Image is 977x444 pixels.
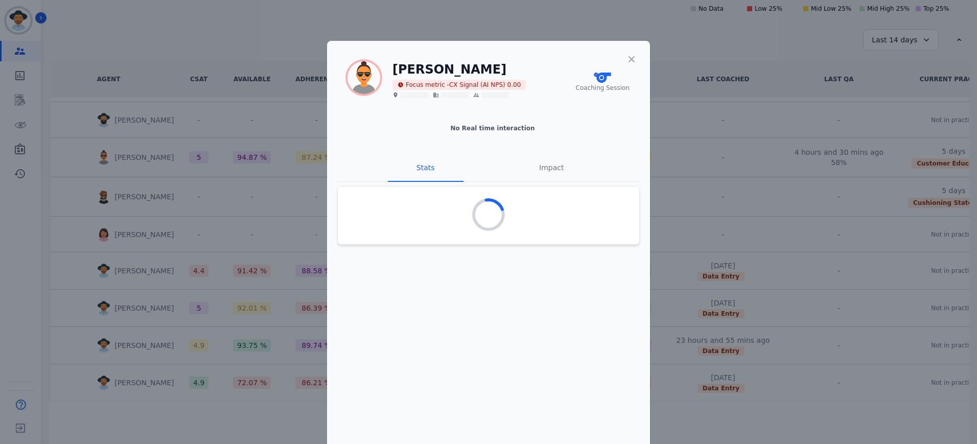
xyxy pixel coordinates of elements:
img: Rounded avatar [347,61,380,94]
span: Stats [416,163,435,172]
span: Coaching Session [576,84,630,92]
h1: [PERSON_NAME] [392,61,526,78]
div: No Real time interaction [345,124,640,132]
span: Impact [539,163,564,172]
span: Focus metric - CX Signal (AI NPS) 0.00 [392,80,526,90]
